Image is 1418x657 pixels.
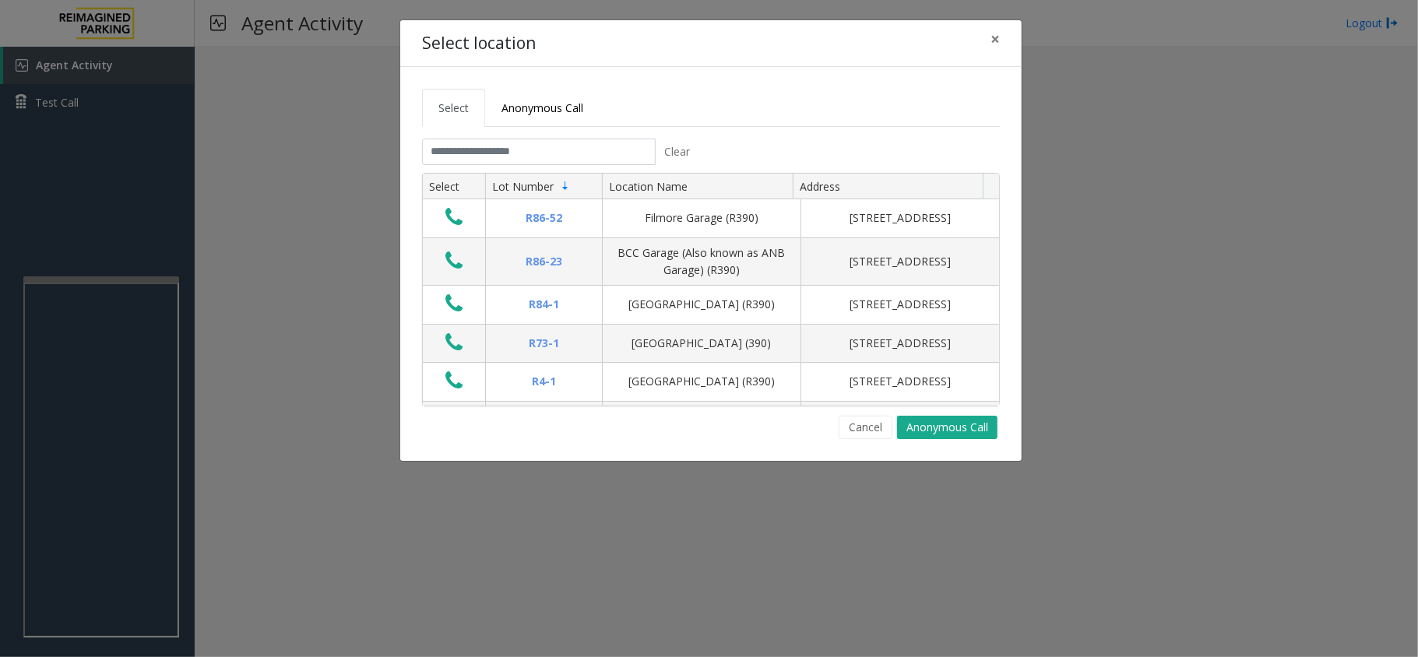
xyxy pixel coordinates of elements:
span: Address [800,179,840,194]
div: [STREET_ADDRESS] [811,253,990,270]
th: Select [423,174,485,200]
span: × [990,28,1000,50]
div: R86-52 [495,209,593,227]
div: Filmore Garage (R390) [612,209,791,227]
button: Clear [656,139,699,165]
button: Close [980,20,1011,58]
div: [GEOGRAPHIC_DATA] (390) [612,335,791,352]
span: Location Name [609,179,688,194]
div: R4-1 [495,373,593,390]
div: Data table [423,174,999,406]
div: [STREET_ADDRESS] [811,209,990,227]
div: [GEOGRAPHIC_DATA] (R390) [612,373,791,390]
h4: Select location [422,31,536,56]
div: [STREET_ADDRESS] [811,296,990,313]
div: [STREET_ADDRESS] [811,373,990,390]
span: Anonymous Call [501,100,583,115]
div: R73-1 [495,335,593,352]
span: Select [438,100,469,115]
div: [STREET_ADDRESS] [811,335,990,352]
div: [GEOGRAPHIC_DATA] (R390) [612,296,791,313]
div: BCC Garage (Also known as ANB Garage) (R390) [612,244,791,279]
div: R86-23 [495,253,593,270]
span: Sortable [559,180,572,192]
span: Lot Number [492,179,554,194]
ul: Tabs [422,89,1000,127]
button: Anonymous Call [897,416,998,439]
button: Cancel [839,416,892,439]
div: R84-1 [495,296,593,313]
